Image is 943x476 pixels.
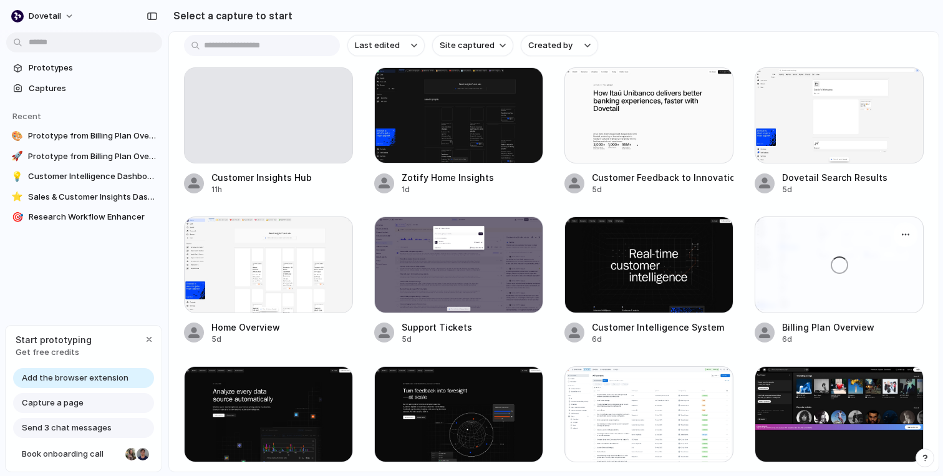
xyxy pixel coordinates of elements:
[347,35,425,56] button: Last edited
[135,447,150,462] div: Christian Iacullo
[782,321,874,334] div: Billing Plan Overview
[592,334,724,345] div: 6d
[13,444,154,464] a: Book onboarding call
[6,6,80,26] button: dovetail
[168,8,293,23] h2: Select a capture to start
[6,127,162,145] a: 🎨Prototype from Billing Plan Overview
[211,171,312,184] div: Customer Insights Hub
[6,188,162,206] a: ⭐Sales & Customer Insights Dashboard
[22,397,84,409] span: Capture a page
[6,59,162,77] a: Prototypes
[432,35,513,56] button: Site captured
[6,208,162,226] a: 🎯Research Workflow Enhancer
[592,171,733,184] div: Customer Feedback to Innovation
[402,184,494,195] div: 1d
[28,191,157,203] span: Sales & Customer Insights Dashboard
[11,130,23,142] div: 🎨
[28,150,157,163] span: Prototype from Billing Plan Overview
[124,447,139,462] div: Nicole Kubica
[28,170,157,183] span: Customer Intelligence Dashboard
[11,211,24,223] div: 🎯
[440,39,495,52] span: Site captured
[28,130,157,142] span: Prototype from Billing Plan Overview
[16,333,92,346] span: Start prototyping
[528,39,573,52] span: Created by
[211,184,312,195] div: 11h
[782,334,874,345] div: 6d
[211,334,280,345] div: 5d
[22,372,128,384] span: Add the browser extension
[29,82,157,95] span: Captures
[402,334,472,345] div: 5d
[782,171,887,184] div: Dovetail Search Results
[6,79,162,98] a: Captures
[211,321,280,334] div: Home Overview
[11,191,23,203] div: ⭐
[402,171,494,184] div: Zotify Home Insights
[592,321,724,334] div: Customer Intelligence System
[22,448,120,460] span: Book onboarding call
[29,62,157,74] span: Prototypes
[521,35,598,56] button: Created by
[29,211,157,223] span: Research Workflow Enhancer
[29,10,61,22] span: dovetail
[6,167,162,186] a: 💡Customer Intelligence Dashboard
[16,346,92,359] span: Get free credits
[402,321,472,334] div: Support Tickets
[592,184,733,195] div: 5d
[22,422,112,434] span: Send 3 chat messages
[782,184,887,195] div: 5d
[11,150,23,163] div: 🚀
[6,147,162,166] a: 🚀Prototype from Billing Plan Overview
[11,170,23,183] div: 💡
[12,111,41,121] span: Recent
[355,39,400,52] span: Last edited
